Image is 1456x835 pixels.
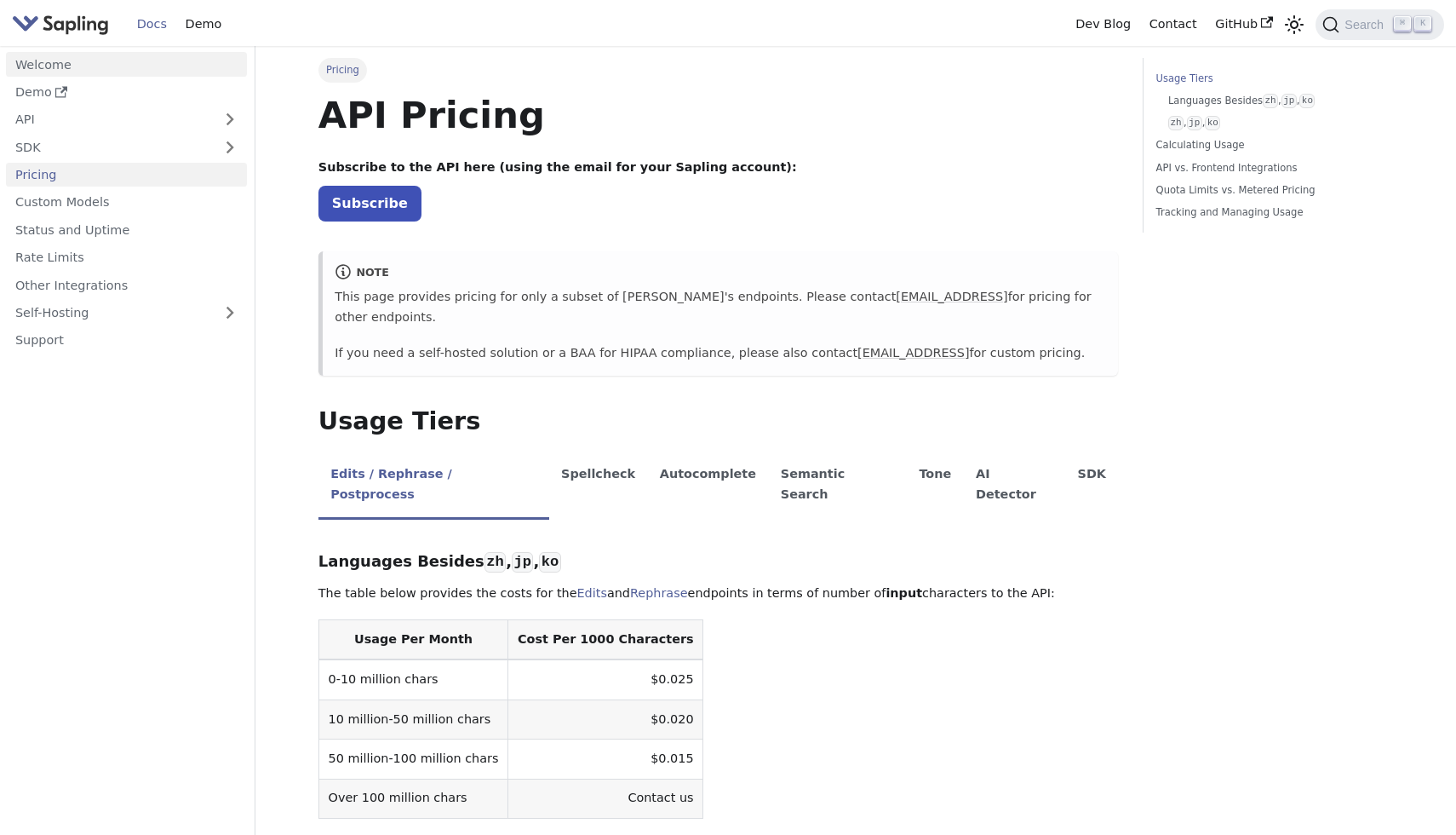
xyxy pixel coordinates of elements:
a: Sapling.ai [12,12,115,37]
a: Rephrase [630,586,688,600]
h1: API Pricing [318,92,1119,138]
a: Custom Models [6,190,247,215]
span: Pricing [318,58,367,82]
a: Calculating Usage [1156,137,1387,153]
code: jp [512,552,533,573]
li: SDK [1065,452,1118,520]
a: API vs. Frontend Integrations [1156,160,1387,176]
a: Contact [1140,11,1207,37]
li: Edits / Rephrase / Postprocess [318,452,549,520]
code: zh [1168,116,1184,130]
a: Tracking and Managing Usage [1156,204,1387,221]
p: This page provides pricing for only a subset of [PERSON_NAME]'s endpoints. Please contact for pri... [335,287,1106,328]
a: Dev Blog [1066,11,1139,37]
td: 10 million-50 million chars [318,700,507,739]
button: Expand sidebar category 'API' [213,107,247,132]
button: Switch between dark and light mode (currently light mode) [1282,12,1307,37]
a: [EMAIL_ADDRESS] [896,290,1007,303]
th: Cost Per 1000 Characters [508,620,703,660]
a: API [6,107,213,132]
h2: Usage Tiers [318,406,1119,437]
td: $0.015 [508,740,703,779]
a: Status and Uptime [6,217,247,242]
button: Expand sidebar category 'SDK' [213,135,247,159]
code: ko [539,552,560,573]
a: GitHub [1206,11,1281,37]
kbd: ⌘ [1394,16,1411,32]
li: Tone [907,452,964,520]
li: Spellcheck [549,452,648,520]
td: 50 million-100 million chars [318,740,507,779]
a: zh,jp,ko [1168,115,1381,131]
span: Search [1339,18,1394,32]
td: $0.025 [508,659,703,700]
kbd: K [1414,16,1431,32]
a: Docs [128,11,176,37]
div: note [335,263,1106,284]
a: [EMAIL_ADDRESS] [857,346,969,360]
a: Pricing [6,163,247,187]
strong: Subscribe to the API here (using the email for your Sapling account): [318,160,797,174]
a: Other Integrations [6,273,247,297]
a: Demo [176,11,231,37]
p: The table below provides the costs for the and endpoints in terms of number of characters to the ... [318,584,1119,604]
nav: Breadcrumbs [318,58,1119,82]
td: Contact us [508,779,703,818]
a: Demo [6,80,247,105]
a: Rate Limits [6,245,247,270]
strong: input [886,586,922,600]
code: ko [1299,94,1315,108]
img: Sapling.ai [12,12,109,37]
code: zh [1263,94,1278,108]
li: AI Detector [964,452,1066,520]
h3: Languages Besides , , [318,552,1119,572]
a: Self-Hosting [6,301,247,325]
code: zh [484,552,506,573]
a: Languages Besideszh,jp,ko [1168,93,1381,109]
li: Autocomplete [647,452,768,520]
a: Quota Limits vs. Metered Pricing [1156,182,1387,199]
code: ko [1205,116,1220,130]
td: $0.020 [508,700,703,739]
a: Welcome [6,52,247,77]
li: Semantic Search [768,452,907,520]
code: jp [1281,94,1297,108]
button: Search (Command+K) [1316,9,1443,40]
td: Over 100 million chars [318,779,507,818]
a: Support [6,328,247,353]
p: If you need a self-hosted solution or a BAA for HIPAA compliance, please also contact for custom ... [335,343,1106,364]
th: Usage Per Month [318,620,507,660]
code: jp [1187,116,1202,130]
td: 0-10 million chars [318,659,507,700]
a: Usage Tiers [1156,71,1387,87]
a: SDK [6,135,213,159]
a: Edits [577,586,607,600]
a: Subscribe [318,186,421,221]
